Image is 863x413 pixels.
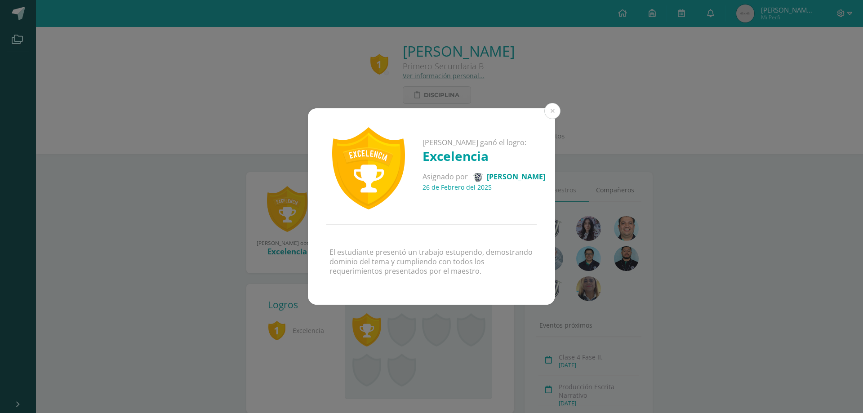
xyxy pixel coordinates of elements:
p: [PERSON_NAME] ganó el logro: [423,138,545,147]
h4: 26 de Febrero del 2025 [423,183,545,191]
img: 23c766ae1f7cbb652b05428992b13f1e.png [472,172,484,183]
span: [PERSON_NAME] [487,171,545,181]
h1: Excelencia [423,147,545,164]
p: Asignado por [423,172,545,183]
p: El estudiante presentó un trabajo estupendo, demostrando dominio del tema y cumpliendo con todos ... [329,248,534,275]
button: Close (Esc) [544,103,561,119]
